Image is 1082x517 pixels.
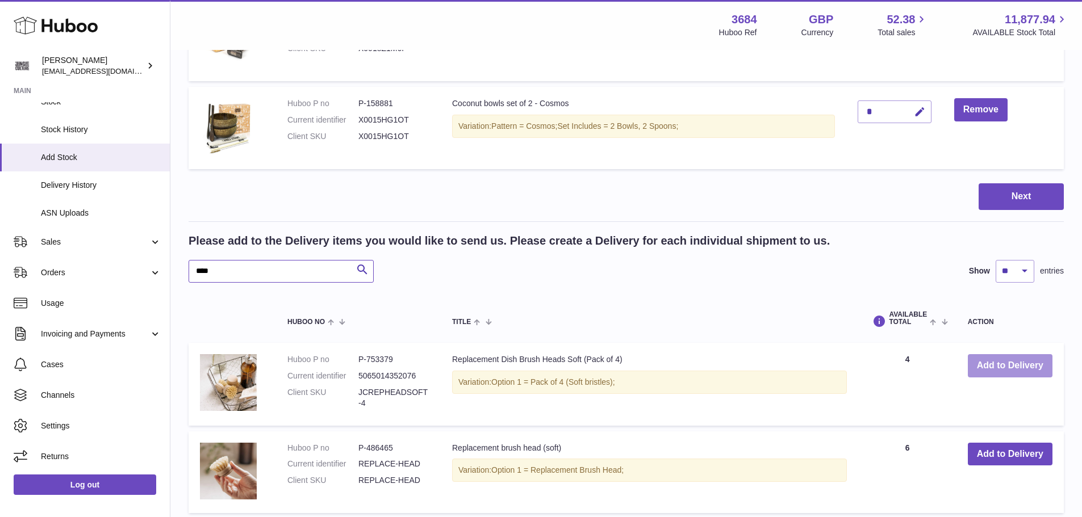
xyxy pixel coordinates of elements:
[1005,12,1055,27] span: 11,877.94
[358,131,429,142] dd: X0015HG1OT
[41,180,161,191] span: Delivery History
[968,443,1052,466] button: Add to Delivery
[41,152,161,163] span: Add Stock
[858,431,956,514] td: 6
[287,371,358,381] dt: Current identifier
[441,87,846,169] td: Coconut bowls set of 2 - Cosmos
[452,115,835,138] div: Variation:
[41,237,149,247] span: Sales
[287,387,358,409] dt: Client SKU
[358,115,429,125] dd: X0015HG1OT
[557,121,678,131] span: Set Includes = 2 Bowls, 2 Spoons;
[287,459,358,469] dt: Current identifier
[41,298,161,309] span: Usage
[287,443,358,453] dt: Huboo P no
[954,98,1008,121] button: Remove
[878,12,928,38] a: 52.38 Total sales
[358,371,429,381] dd: 5065014352076
[358,459,429,469] dd: REPLACE-HEAD
[878,27,928,38] span: Total sales
[452,459,847,482] div: Variation:
[452,318,471,326] span: Title
[200,443,257,499] img: Replacement brush head (soft)
[358,98,429,109] dd: P-158881
[287,318,325,326] span: Huboo no
[200,98,257,155] img: Coconut bowls set of 2 - Cosmos
[42,55,144,77] div: [PERSON_NAME]
[41,359,161,370] span: Cases
[287,98,358,109] dt: Huboo P no
[1040,266,1064,276] span: entries
[41,267,149,278] span: Orders
[491,377,615,386] span: Option 1 = Pack of 4 (Soft bristles);
[41,96,161,107] span: Stock
[41,208,161,218] span: ASN Uploads
[969,266,990,276] label: Show
[189,233,830,249] h2: Please add to the Delivery items you would like to send us. Please create a Delivery for each ind...
[858,343,956,426] td: 4
[14,57,31,74] img: theinternationalventure@gmail.com
[441,431,858,514] td: Replacement brush head (soft)
[887,12,915,27] span: 52.38
[287,131,358,142] dt: Client SKU
[200,354,257,411] img: Replacement Dish Brush Heads Soft (Pack of 4)
[287,475,358,486] dt: Client SKU
[809,12,833,27] strong: GBP
[358,475,429,486] dd: REPLACE-HEAD
[41,451,161,462] span: Returns
[42,66,167,75] span: [EMAIL_ADDRESS][DOMAIN_NAME]
[41,390,161,401] span: Channels
[732,12,757,27] strong: 3684
[972,12,1068,38] a: 11,877.94 AVAILABLE Stock Total
[452,371,847,394] div: Variation:
[719,27,757,38] div: Huboo Ref
[41,329,149,339] span: Invoicing and Payments
[972,27,1068,38] span: AVAILABLE Stock Total
[41,421,161,431] span: Settings
[287,354,358,365] dt: Huboo P no
[889,311,927,326] span: AVAILABLE Total
[979,183,1064,210] button: Next
[968,354,1052,377] button: Add to Delivery
[358,354,429,365] dd: P-753379
[968,318,1052,326] div: Action
[358,387,429,409] dd: JCREPHEADSOFT-4
[14,474,156,495] a: Log out
[287,115,358,125] dt: Current identifier
[491,121,557,131] span: Pattern = Cosmos;
[358,443,429,453] dd: P-486465
[801,27,834,38] div: Currency
[491,465,624,474] span: Option 1 = Replacement Brush Head;
[41,124,161,135] span: Stock History
[441,343,858,426] td: Replacement Dish Brush Heads Soft (Pack of 4)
